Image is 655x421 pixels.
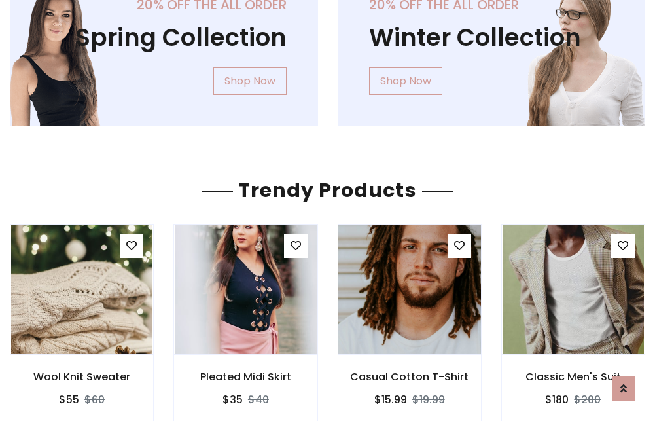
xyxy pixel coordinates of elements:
span: Trendy Products [233,176,422,204]
h6: Casual Cotton T-Shirt [338,371,481,383]
del: $200 [574,392,601,407]
a: Shop Now [213,67,287,95]
h6: Wool Knit Sweater [10,371,153,383]
h6: Pleated Midi Skirt [174,371,317,383]
h6: $35 [222,394,243,406]
h6: $180 [545,394,569,406]
h6: $55 [59,394,79,406]
h6: Classic Men's Suit [502,371,645,383]
del: $60 [84,392,105,407]
a: Shop Now [369,67,442,95]
h1: Spring Collection [41,23,287,52]
del: $40 [248,392,269,407]
h1: Winter Collection [369,23,614,52]
h6: $15.99 [374,394,407,406]
del: $19.99 [412,392,445,407]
